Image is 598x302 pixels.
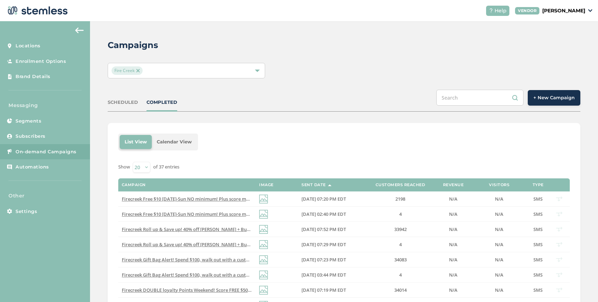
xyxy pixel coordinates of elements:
[112,66,143,75] span: Fire Creek
[16,58,66,65] span: Enrollment Options
[436,90,524,106] input: Search
[6,4,68,18] img: logo-dark-0685b13c.svg
[588,9,592,12] img: icon_down-arrow-small-66adaf34.svg
[16,208,37,215] span: Settings
[563,268,598,302] iframe: Chat Widget
[533,94,575,101] span: + New Campaign
[75,28,84,33] img: icon-arrow-back-accent-c549486e.svg
[528,90,580,106] button: + New Campaign
[16,42,41,49] span: Locations
[16,118,41,125] span: Segments
[542,7,585,14] p: [PERSON_NAME]
[16,148,77,155] span: On-demand Campaigns
[495,7,507,14] span: Help
[136,69,140,72] img: icon-close-accent-8a337256.svg
[16,164,49,171] span: Automations
[108,99,138,106] div: SCHEDULED
[515,7,539,14] div: VENDOR
[16,73,50,80] span: Brand Details
[146,99,177,106] div: COMPLETED
[108,39,158,52] h2: Campaigns
[489,8,493,13] img: icon-help-white-03924b79.svg
[16,133,46,140] span: Subscribers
